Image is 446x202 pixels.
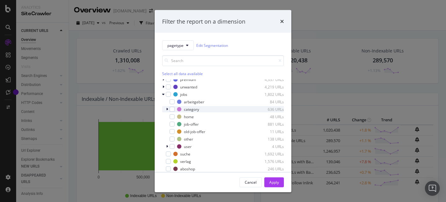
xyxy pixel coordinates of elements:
div: 1,802 URLs [253,92,284,97]
a: Edit Segmentation [196,42,228,48]
div: home [184,114,194,119]
div: modal [155,10,291,192]
div: 881 URLs [253,121,284,127]
div: 11 URLs [253,129,284,134]
button: Apply [264,177,284,187]
div: 84 URLs [253,99,284,104]
div: old-job-offer [184,129,205,134]
div: job-offer [184,121,199,127]
div: 4,337 URLs [253,77,284,82]
div: premium [180,77,196,82]
div: aboshop [180,166,195,171]
div: Cancel [245,179,257,185]
div: user [184,144,192,149]
div: Open Intercom Messenger [425,181,440,196]
div: verlag [180,159,191,164]
button: Cancel [239,177,262,187]
input: Search [162,55,284,66]
button: pagetype [162,40,194,50]
div: category [184,106,199,112]
div: 1,576 URLs [253,159,284,164]
div: 4,219 URLs [253,84,284,89]
div: Select all data available [162,71,284,76]
div: 246 URLs [253,166,284,171]
div: unwanted [180,84,197,89]
div: arbeitgeber [184,99,204,104]
div: 138 URLs [253,136,284,141]
div: 636 URLs [253,106,284,112]
div: 48 URLs [253,114,284,119]
div: Apply [269,179,279,185]
div: 1,692 URLs [253,151,284,156]
div: 4 URLs [253,144,284,149]
div: suche [180,151,190,156]
div: other [184,136,193,141]
div: times [280,17,284,25]
span: pagetype [167,43,184,48]
div: jobs [180,92,187,97]
div: Filter the report on a dimension [162,17,245,25]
